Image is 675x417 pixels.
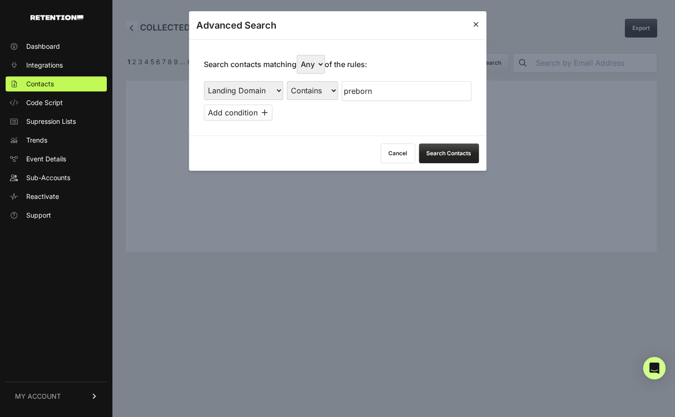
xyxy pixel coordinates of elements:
[6,58,107,73] a: Integrations
[26,192,59,201] span: Reactivate
[6,76,107,91] a: Contacts
[26,61,63,70] span: Integrations
[6,382,107,410] a: MY ACCOUNT
[15,392,61,401] span: MY ACCOUNT
[6,170,107,185] a: Sub-Accounts
[6,208,107,223] a: Support
[26,211,51,220] span: Support
[204,55,367,74] p: Search contacts matching of the rules:
[204,105,272,121] button: Add condition
[6,133,107,148] a: Trends
[419,144,479,163] button: Search Contacts
[6,39,107,54] a: Dashboard
[643,357,666,379] div: Open Intercom Messenger
[6,152,107,167] a: Event Details
[26,98,63,107] span: Code Script
[26,173,70,182] span: Sub-Accounts
[196,19,276,32] h3: Advanced Search
[6,189,107,204] a: Reactivate
[26,42,60,51] span: Dashboard
[30,15,83,20] img: Retention.com
[6,114,107,129] a: Supression Lists
[380,144,415,163] button: Cancel
[6,95,107,110] a: Code Script
[26,117,76,126] span: Supression Lists
[26,79,54,89] span: Contacts
[26,136,47,145] span: Trends
[26,154,66,164] span: Event Details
